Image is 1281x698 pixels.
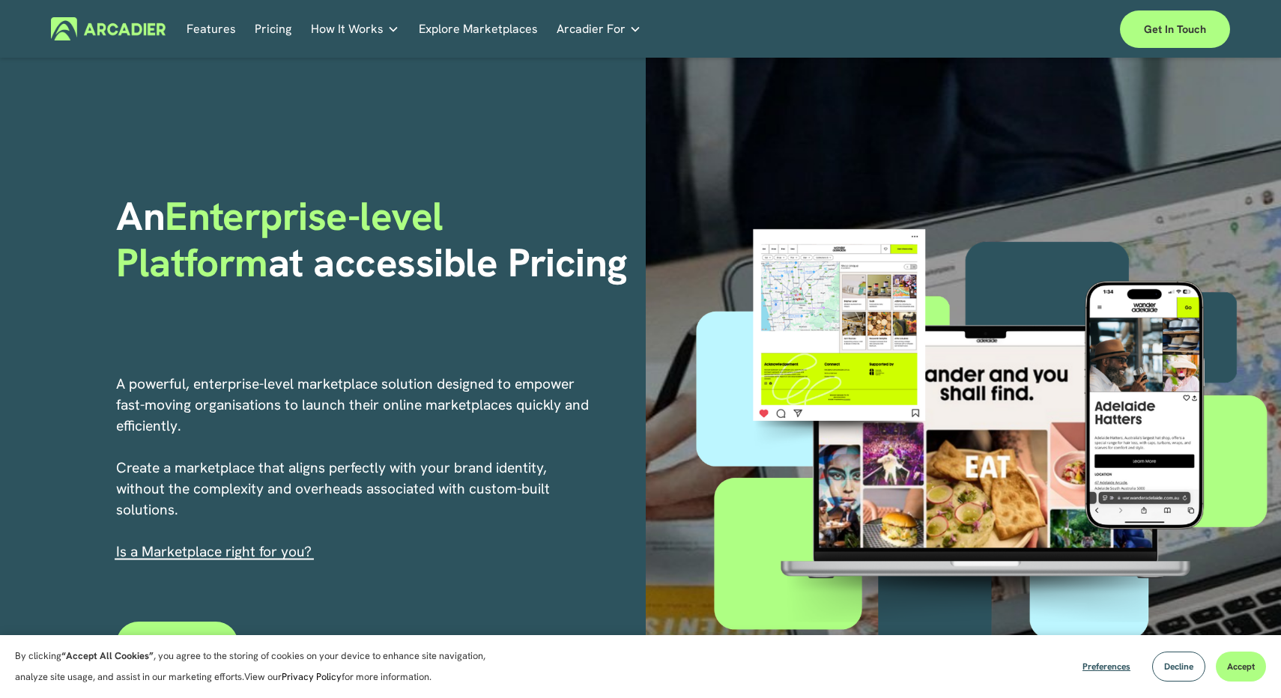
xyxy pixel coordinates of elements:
[51,17,166,40] img: Arcadier
[311,19,384,40] span: How It Works
[116,190,453,288] span: Enterprise-level Platform
[116,374,591,562] p: A powerful, enterprise-level marketplace solution designed to empower fast-moving organisations t...
[116,622,238,667] a: Contact Us
[116,193,635,287] h1: An at accessible Pricing
[1071,652,1142,682] button: Preferences
[1082,661,1130,673] span: Preferences
[1152,652,1205,682] button: Decline
[311,17,399,40] a: folder dropdown
[116,542,312,561] span: I
[557,19,626,40] span: Arcadier For
[61,649,154,662] strong: “Accept All Cookies”
[187,17,236,40] a: Features
[1227,661,1255,673] span: Accept
[419,17,538,40] a: Explore Marketplaces
[282,670,342,683] a: Privacy Policy
[1164,661,1193,673] span: Decline
[1120,10,1230,48] a: Get in touch
[15,646,502,688] p: By clicking , you agree to the storing of cookies on your device to enhance site navigation, anal...
[1216,652,1266,682] button: Accept
[557,17,641,40] a: folder dropdown
[255,17,291,40] a: Pricing
[120,542,312,561] a: s a Marketplace right for you?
